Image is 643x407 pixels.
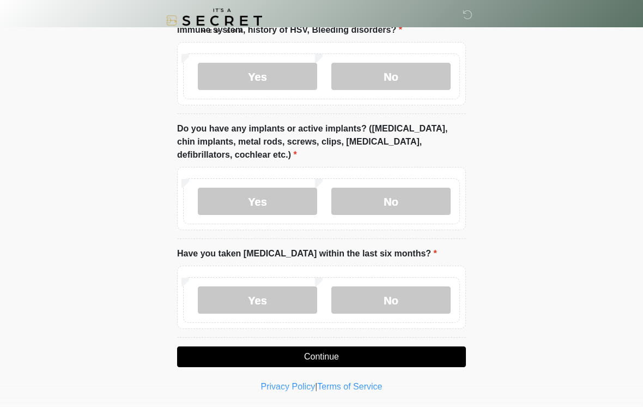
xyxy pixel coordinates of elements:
label: No [331,63,451,90]
label: Have you taken [MEDICAL_DATA] within the last six months? [177,247,437,260]
label: No [331,188,451,215]
label: Yes [198,188,317,215]
a: | [315,382,317,391]
button: Continue [177,346,466,367]
img: It's A Secret Med Spa Logo [166,8,262,33]
label: Yes [198,286,317,314]
a: Privacy Policy [261,382,316,391]
label: Yes [198,63,317,90]
a: Terms of Service [317,382,382,391]
label: Do you have any implants or active implants? ([MEDICAL_DATA], chin implants, metal rods, screws, ... [177,122,466,161]
label: No [331,286,451,314]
